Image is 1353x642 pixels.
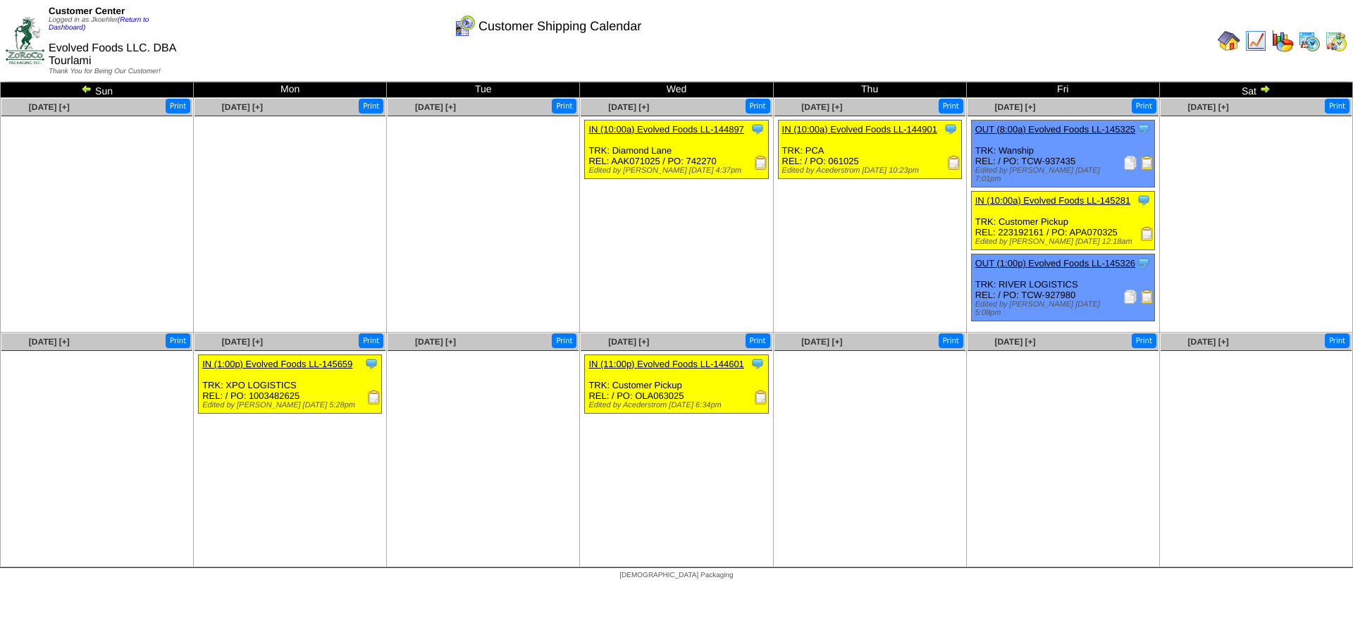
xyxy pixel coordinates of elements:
[975,300,1154,317] div: Edited by [PERSON_NAME] [DATE] 5:08pm
[49,42,176,67] span: Evolved Foods LLC. DBA Tourlami
[975,195,1130,206] a: IN (10:00a) Evolved Foods LL-145281
[364,357,378,371] img: Tooltip
[222,337,263,347] a: [DATE] [+]
[1123,290,1137,304] img: Packing Slip
[801,337,842,347] a: [DATE] [+]
[588,359,743,369] a: IN (11:00p) Evolved Foods LL-144601
[1,82,194,98] td: Sun
[552,333,576,348] button: Print
[1140,290,1154,304] img: Bill of Lading
[1137,256,1151,270] img: Tooltip
[944,122,958,136] img: Tooltip
[1244,30,1267,52] img: line_graph.gif
[619,572,733,579] span: [DEMOGRAPHIC_DATA] Packaging
[1159,82,1352,98] td: Sat
[81,83,92,94] img: arrowleft.gif
[1132,333,1156,348] button: Print
[49,6,125,16] span: Customer Center
[1218,30,1240,52] img: home.gif
[585,355,768,414] div: TRK: Customer Pickup REL: / PO: OLA063025
[1271,30,1294,52] img: graph.gif
[939,333,963,348] button: Print
[585,121,768,179] div: TRK: Diamond Lane REL: AAK071025 / PO: 742270
[199,355,382,414] div: TRK: XPO LOGISTICS REL: / PO: 1003482625
[359,333,383,348] button: Print
[1137,193,1151,207] img: Tooltip
[754,156,768,170] img: Receiving Document
[966,82,1159,98] td: Fri
[1325,99,1349,113] button: Print
[1140,227,1154,241] img: Receiving Document
[801,102,842,112] a: [DATE] [+]
[1259,83,1271,94] img: arrowright.gif
[975,166,1154,183] div: Edited by [PERSON_NAME] [DATE] 7:01pm
[778,121,961,179] div: TRK: PCA REL: / PO: 061025
[166,333,190,348] button: Print
[782,166,961,175] div: Edited by Acederstrom [DATE] 10:23pm
[994,102,1035,112] a: [DATE] [+]
[552,99,576,113] button: Print
[1325,30,1347,52] img: calendarinout.gif
[994,337,1035,347] a: [DATE] [+]
[202,359,352,369] a: IN (1:00p) Evolved Foods LL-145659
[387,82,580,98] td: Tue
[359,99,383,113] button: Print
[1132,99,1156,113] button: Print
[478,19,641,34] span: Customer Shipping Calendar
[1325,333,1349,348] button: Print
[453,15,476,37] img: calendarcustomer.gif
[971,192,1154,250] div: TRK: Customer Pickup REL: 223192161 / PO: APA070325
[202,401,381,409] div: Edited by [PERSON_NAME] [DATE] 5:28pm
[746,99,770,113] button: Print
[588,401,767,409] div: Edited by Acederstrom [DATE] 6:34pm
[947,156,961,170] img: Receiving Document
[588,124,743,135] a: IN (10:00a) Evolved Foods LL-144897
[415,337,456,347] a: [DATE] [+]
[367,390,381,405] img: Receiving Document
[1137,122,1151,136] img: Tooltip
[49,16,149,32] span: Logged in as Jkoehler
[415,102,456,112] a: [DATE] [+]
[1298,30,1321,52] img: calendarprod.gif
[194,82,387,98] td: Mon
[222,102,263,112] a: [DATE] [+]
[1140,156,1154,170] img: Bill of Lading
[1188,337,1229,347] a: [DATE] [+]
[29,102,70,112] a: [DATE] [+]
[49,16,149,32] a: (Return to Dashboard)
[608,337,649,347] a: [DATE] [+]
[939,99,963,113] button: Print
[971,121,1154,187] div: TRK: Wanship REL: / PO: TCW-937435
[580,82,773,98] td: Wed
[1123,156,1137,170] img: Packing Slip
[746,333,770,348] button: Print
[750,122,765,136] img: Tooltip
[773,82,966,98] td: Thu
[782,124,937,135] a: IN (10:00a) Evolved Foods LL-144901
[588,166,767,175] div: Edited by [PERSON_NAME] [DATE] 4:37pm
[608,102,649,112] a: [DATE] [+]
[6,17,44,64] img: ZoRoCo_Logo(Green%26Foil)%20jpg.webp
[975,124,1135,135] a: OUT (8:00a) Evolved Foods LL-145325
[975,237,1154,246] div: Edited by [PERSON_NAME] [DATE] 12:18am
[975,258,1135,268] a: OUT (1:00p) Evolved Foods LL-145326
[1188,102,1229,112] a: [DATE] [+]
[971,254,1154,321] div: TRK: RIVER LOGISTICS REL: / PO: TCW-927980
[754,390,768,405] img: Receiving Document
[29,337,70,347] a: [DATE] [+]
[166,99,190,113] button: Print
